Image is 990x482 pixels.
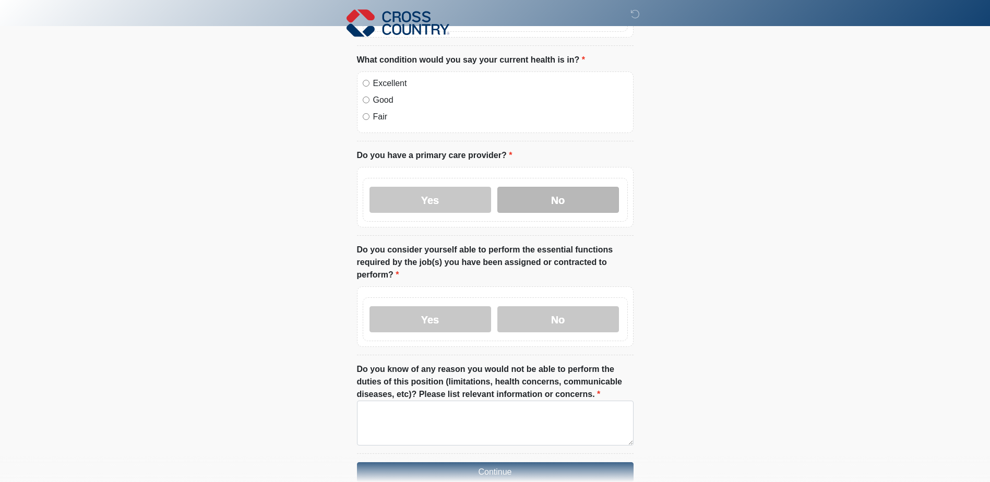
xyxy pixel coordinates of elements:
[363,80,369,87] input: Excellent
[369,187,491,213] label: Yes
[363,113,369,120] input: Fair
[373,111,628,123] label: Fair
[357,244,634,281] label: Do you consider yourself able to perform the essential functions required by the job(s) you have ...
[357,462,634,482] button: Continue
[347,8,450,38] img: Cross Country Logo
[363,97,369,103] input: Good
[357,149,512,162] label: Do you have a primary care provider?
[369,306,491,332] label: Yes
[497,306,619,332] label: No
[357,363,634,401] label: Do you know of any reason you would not be able to perform the duties of this position (limitatio...
[373,77,628,90] label: Excellent
[497,187,619,213] label: No
[357,54,585,66] label: What condition would you say your current health is in?
[373,94,628,106] label: Good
